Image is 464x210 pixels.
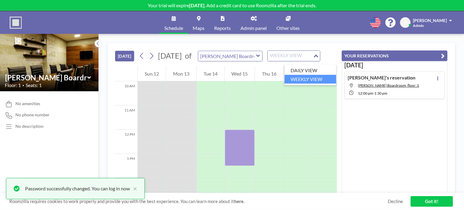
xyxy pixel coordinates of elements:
[198,51,256,61] input: Simon's Boardroom
[344,61,445,69] h3: [DATE]
[197,66,224,81] div: Tue 14
[130,185,137,192] button: close
[159,11,188,34] a: Schedule
[403,20,408,25] span: JS
[209,11,236,34] a: Reports
[255,66,283,81] div: Thu 16
[115,154,137,178] div: 1 PM
[10,17,22,29] img: organization-logo
[411,196,453,207] a: Got it!
[158,51,182,60] span: [DATE]
[185,51,192,60] span: of
[214,26,231,31] span: Reports
[388,199,403,204] a: Decline
[413,18,447,23] span: [PERSON_NAME]
[348,75,415,81] h4: [PERSON_NAME]'s reservation
[15,101,40,106] span: No amenities
[15,112,50,118] span: No phone number
[115,51,134,61] button: [DATE]
[5,73,87,82] input: Simon's Boardroom
[115,105,137,130] div: 11 AM
[9,199,388,204] span: Roomzilla requires cookies to work properly and provide you with the best experience. You can lea...
[373,91,374,95] span: -
[358,83,419,88] span: Simon's Boardroom, floor: 1
[358,91,373,95] span: 12:00 PM
[22,83,24,87] span: •
[26,82,42,88] span: Seats: 1
[115,81,137,105] div: 10 AM
[25,185,130,192] div: Password successfully changed. You can log in now
[5,82,21,88] span: Floor: 1
[284,66,310,81] div: Fri 17
[138,66,166,81] div: Sun 12
[276,26,300,31] span: Other sites
[268,51,320,61] div: Search for option
[374,91,387,95] span: 1:30 PM
[115,130,137,154] div: 12 PM
[164,26,183,31] span: Schedule
[189,2,205,8] b: [DATE]
[188,11,209,34] a: Maps
[240,26,267,31] span: Admin panel
[268,52,312,60] input: Search for option
[310,66,337,81] div: Sat 18
[193,26,205,31] span: Maps
[234,199,244,204] a: here.
[272,11,304,34] a: Other sites
[413,23,424,28] span: Admin
[15,124,43,129] div: No description
[225,66,255,81] div: Wed 15
[342,50,447,61] button: YOUR RESERVATIONS
[236,11,272,34] a: Admin panel
[166,66,196,81] div: Mon 13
